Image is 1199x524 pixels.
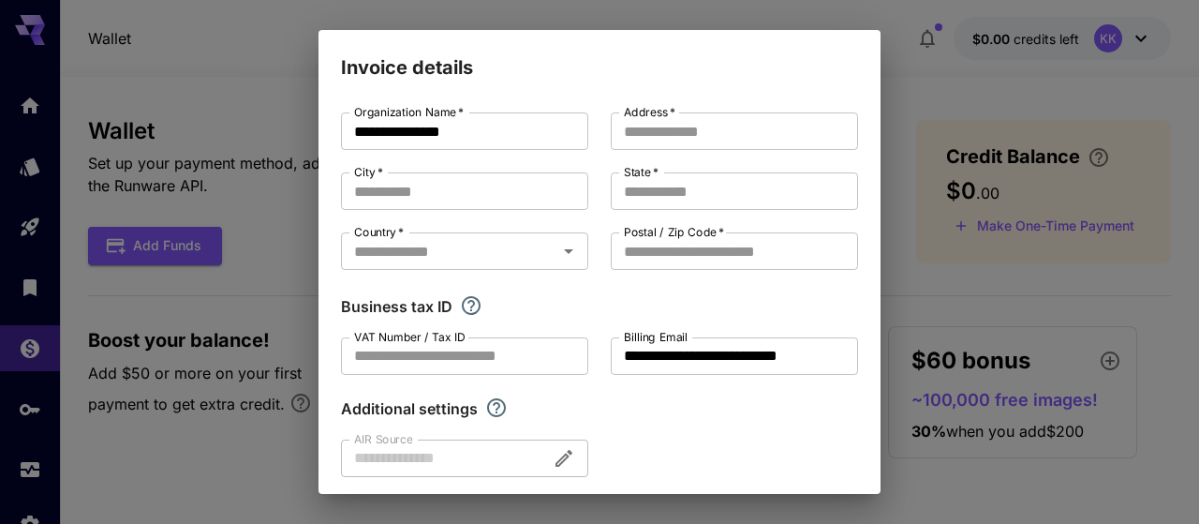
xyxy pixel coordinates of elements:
h2: Invoice details [318,30,881,82]
label: Country [354,224,404,240]
svg: If you are a business tax registrant, please enter your business tax ID here. [460,294,482,317]
label: City [354,164,383,180]
svg: Explore additional customization settings [485,397,508,419]
label: VAT Number / Tax ID [354,329,466,345]
p: Business tax ID [341,295,452,318]
label: AIR Source [354,431,412,447]
button: Open [555,238,582,264]
label: State [624,164,659,180]
p: Additional settings [341,397,478,420]
label: Billing Email [624,329,688,345]
label: Postal / Zip Code [624,224,724,240]
label: Organization Name [354,104,464,120]
label: Address [624,104,675,120]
